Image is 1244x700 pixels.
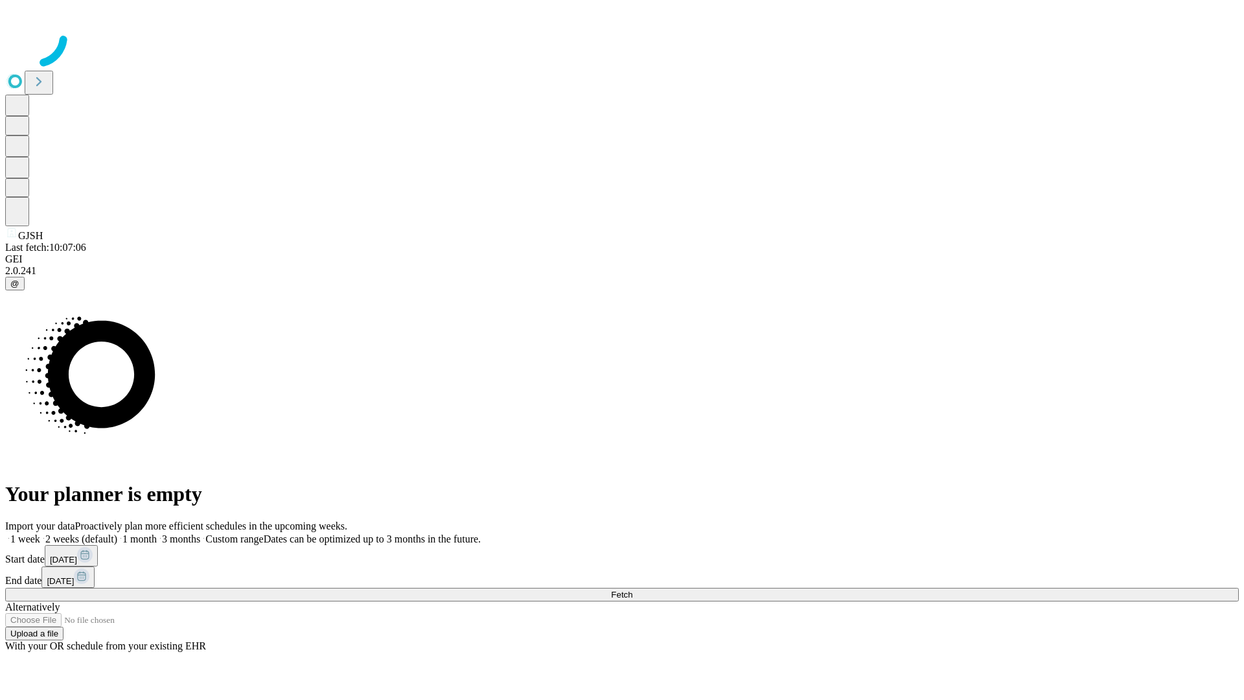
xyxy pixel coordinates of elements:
[5,520,75,531] span: Import your data
[50,555,77,565] span: [DATE]
[47,576,74,586] span: [DATE]
[611,590,632,600] span: Fetch
[264,533,481,544] span: Dates can be optimized up to 3 months in the future.
[122,533,157,544] span: 1 month
[5,242,86,253] span: Last fetch: 10:07:06
[75,520,347,531] span: Proactively plan more efficient schedules in the upcoming weeks.
[5,588,1239,601] button: Fetch
[5,253,1239,265] div: GEI
[10,533,40,544] span: 1 week
[5,601,60,612] span: Alternatively
[18,230,43,241] span: GJSH
[5,545,1239,566] div: Start date
[162,533,200,544] span: 3 months
[10,279,19,288] span: @
[45,545,98,566] button: [DATE]
[45,533,117,544] span: 2 weeks (default)
[41,566,95,588] button: [DATE]
[5,265,1239,277] div: 2.0.241
[5,640,206,651] span: With your OR schedule from your existing EHR
[205,533,263,544] span: Custom range
[5,627,63,640] button: Upload a file
[5,277,25,290] button: @
[5,566,1239,588] div: End date
[5,482,1239,506] h1: Your planner is empty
